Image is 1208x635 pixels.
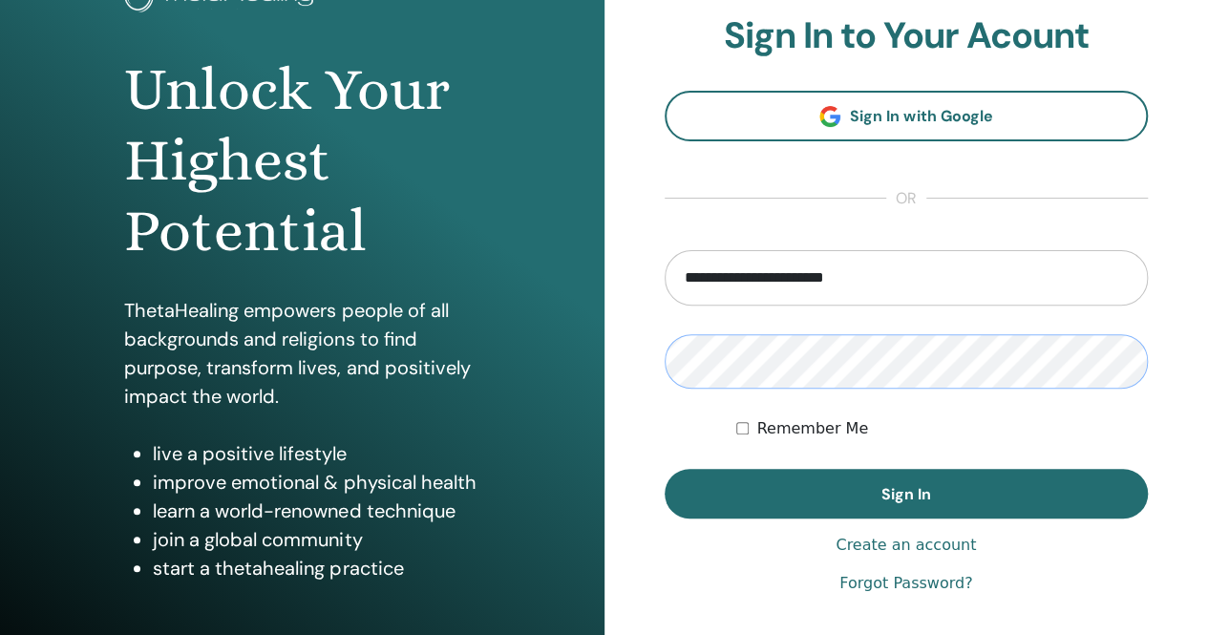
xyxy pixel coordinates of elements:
li: start a thetahealing practice [153,554,479,582]
p: ThetaHealing empowers people of all backgrounds and religions to find purpose, transform lives, a... [124,296,479,411]
a: Forgot Password? [839,572,972,595]
a: Sign In with Google [665,91,1149,141]
label: Remember Me [756,417,868,440]
span: or [886,187,926,210]
h2: Sign In to Your Acount [665,14,1149,58]
li: improve emotional & physical health [153,468,479,497]
button: Sign In [665,469,1149,519]
a: Create an account [836,534,976,557]
li: learn a world-renowned technique [153,497,479,525]
h1: Unlock Your Highest Potential [124,54,479,267]
li: live a positive lifestyle [153,439,479,468]
li: join a global community [153,525,479,554]
span: Sign In with Google [850,106,992,126]
div: Keep me authenticated indefinitely or until I manually logout [736,417,1148,440]
span: Sign In [881,484,931,504]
